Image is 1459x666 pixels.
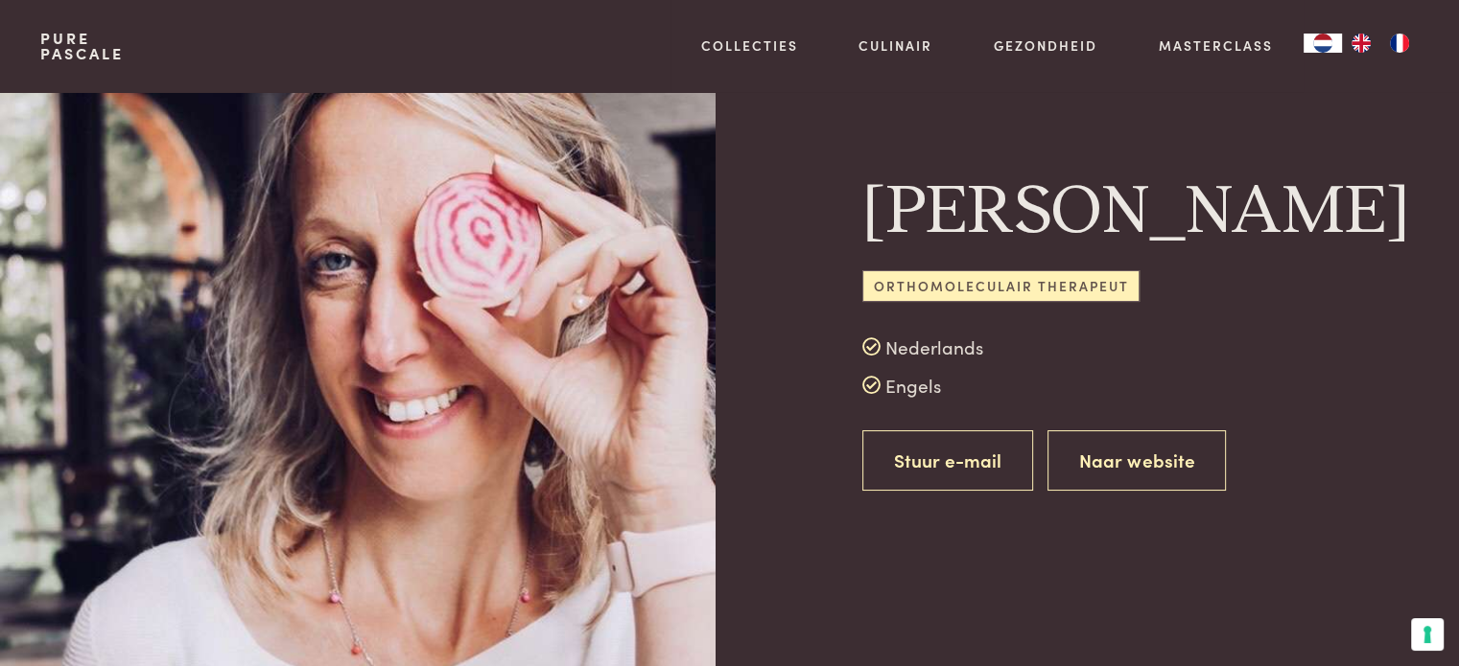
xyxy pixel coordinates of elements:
[862,430,1033,491] a: Stuur e-mail
[1304,34,1342,53] div: Language
[994,35,1097,56] a: Gezondheid
[40,31,124,61] a: PurePascale
[1304,34,1342,53] a: NL
[1411,618,1444,651] button: Uw voorkeuren voor toestemming voor trackingtechnologieën
[1342,34,1419,53] ul: Language list
[862,270,1140,302] span: Orthomoleculair therapeut
[862,371,1419,400] div: Engels
[862,333,1419,361] div: Nederlands
[862,169,1307,255] h1: [PERSON_NAME]
[1304,34,1419,53] aside: Language selected: Nederlands
[1342,34,1380,53] a: EN
[859,35,932,56] a: Culinair
[1159,35,1273,56] a: Masterclass
[1047,430,1226,491] a: Naar website
[1380,34,1419,53] a: FR
[701,35,798,56] a: Collecties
